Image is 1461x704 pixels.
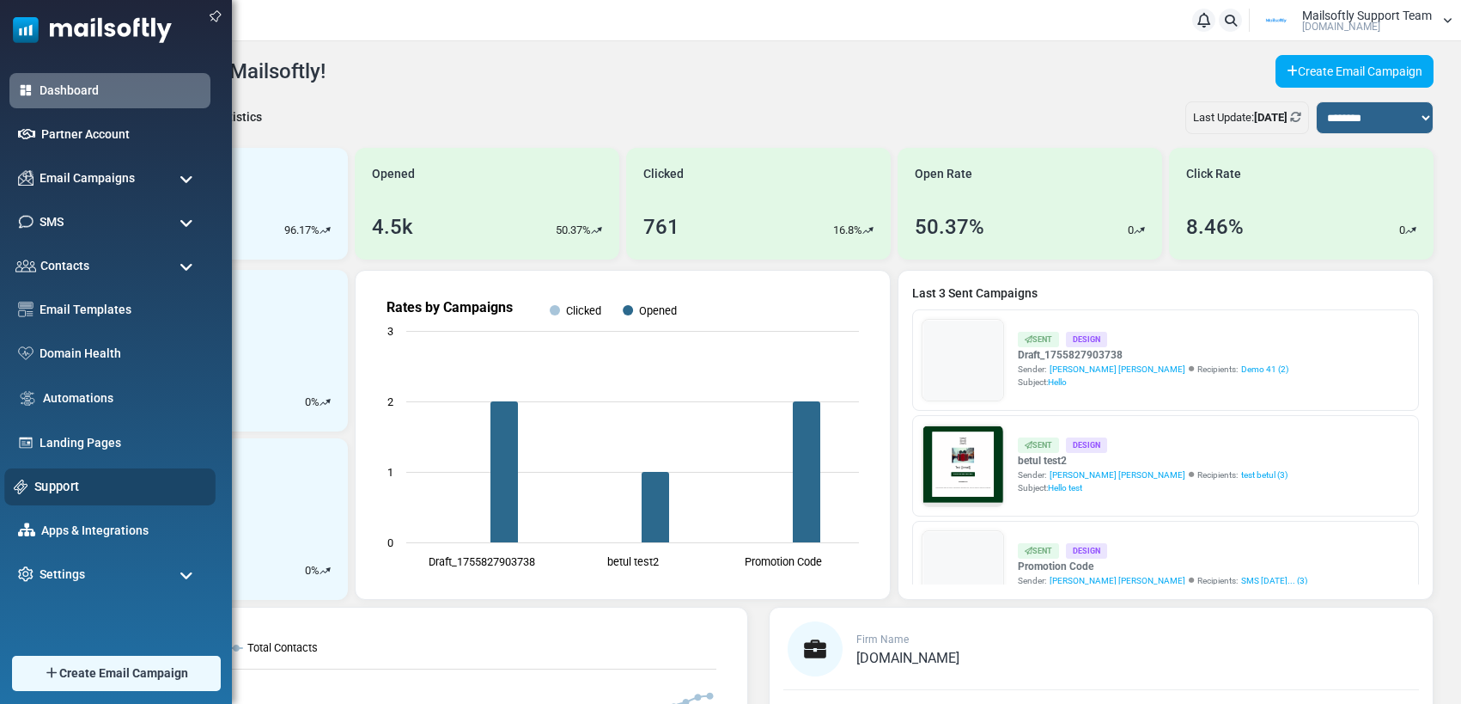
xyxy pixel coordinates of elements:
[566,304,601,317] text: Clicked
[41,125,202,144] a: Partner Account
[40,566,85,584] span: Settings
[18,214,33,230] img: sms-icon.png
[1186,211,1244,242] div: 8.46%
[1066,332,1107,346] div: Design
[40,257,89,275] span: Contacts
[40,213,64,231] span: SMS
[1048,483,1082,493] span: Hello test
[247,641,318,654] text: Total Contacts
[1018,468,1288,481] div: Sender: Recipients:
[387,466,393,479] text: 1
[1050,574,1185,587] span: [PERSON_NAME] [PERSON_NAME]
[40,301,202,319] a: Email Templates
[1254,111,1288,124] b: [DATE]
[387,536,393,549] text: 0
[833,222,862,239] p: 16.8%
[1018,481,1288,494] div: Subject:
[1290,111,1301,124] a: Refresh Stats
[915,211,984,242] div: 50.37%
[745,555,822,568] text: Promotion Code
[387,299,513,315] text: Rates by Campaigns
[40,82,202,100] a: Dashboard
[1018,574,1307,587] div: Sender: Recipients:
[305,394,311,411] p: 0
[40,169,135,187] span: Email Campaigns
[607,555,659,568] text: betul test2
[915,165,972,183] span: Open Rate
[1018,363,1288,376] div: Sender: Recipients:
[1018,332,1059,346] div: Sent
[90,451,502,468] p: Lorem ipsum dolor sit amet, consectetur adipiscing elit, sed do eiusmod tempor incididunt
[305,562,311,579] p: 0
[1399,222,1405,239] p: 0
[18,435,33,450] img: landing_pages.svg
[1018,347,1288,363] a: Draft_1755827903738
[43,389,202,407] a: Automations
[429,555,535,568] text: Draft_1755827903738
[1241,574,1307,587] a: SMS [DATE]... (3)
[1241,468,1288,481] a: test betul (3)
[1048,377,1067,387] span: Hello
[40,434,202,452] a: Landing Pages
[556,222,591,239] p: 50.37%
[226,350,368,364] strong: Shop Now and Save Big!
[18,346,33,360] img: domain-health-icon.svg
[264,407,329,421] strong: Follow Us
[369,285,876,585] svg: Rates by Campaigns
[1066,543,1107,558] div: Design
[856,634,909,646] span: Firm Name
[305,394,331,411] div: %
[387,325,393,338] text: 3
[1275,55,1434,88] a: Create Email Campaign
[1302,9,1432,21] span: Mailsoftly Support Team
[1128,222,1134,239] p: 0
[77,298,515,325] h1: Test {(email)}
[643,211,679,242] div: 761
[1018,543,1059,558] div: Sent
[372,211,413,242] div: 4.5k
[1018,376,1288,389] div: Subject:
[1241,363,1288,376] a: Demo 41 (2)
[59,664,188,683] span: Create Email Campaign
[912,285,1419,303] a: Last 3 Sent Campaigns
[1066,438,1107,452] div: Design
[1255,8,1452,34] a: User Logo Mailsoftly Support Team [DOMAIN_NAME]
[18,83,33,98] img: dashboard-icon-active.svg
[41,522,202,540] a: Apps & Integrations
[643,165,684,183] span: Clicked
[40,345,202,363] a: Domain Health
[1018,438,1059,452] div: Sent
[18,389,37,408] img: workflow.svg
[305,562,331,579] div: %
[639,304,677,317] text: Opened
[209,341,385,373] a: Shop Now and Save Big!
[1255,8,1298,34] img: User Logo
[1186,165,1241,183] span: Click Rate
[1050,363,1185,376] span: [PERSON_NAME] [PERSON_NAME]
[1050,468,1185,481] span: [PERSON_NAME] [PERSON_NAME]
[1018,453,1288,468] a: betul test2
[14,480,28,494] img: support-icon.svg
[1185,101,1309,134] div: Last Update:
[856,650,959,666] span: [DOMAIN_NAME]
[284,222,320,239] p: 96.17%
[18,566,33,582] img: settings-icon.svg
[18,302,33,317] img: email-templates-icon.svg
[18,170,33,186] img: campaigns-icon.png
[34,477,206,496] a: Support
[15,260,36,272] img: contacts-icon.svg
[372,165,415,183] span: Opened
[1018,559,1307,574] a: Promotion Code
[1302,21,1380,32] span: [DOMAIN_NAME]
[856,652,959,665] a: [DOMAIN_NAME]
[387,395,393,408] text: 2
